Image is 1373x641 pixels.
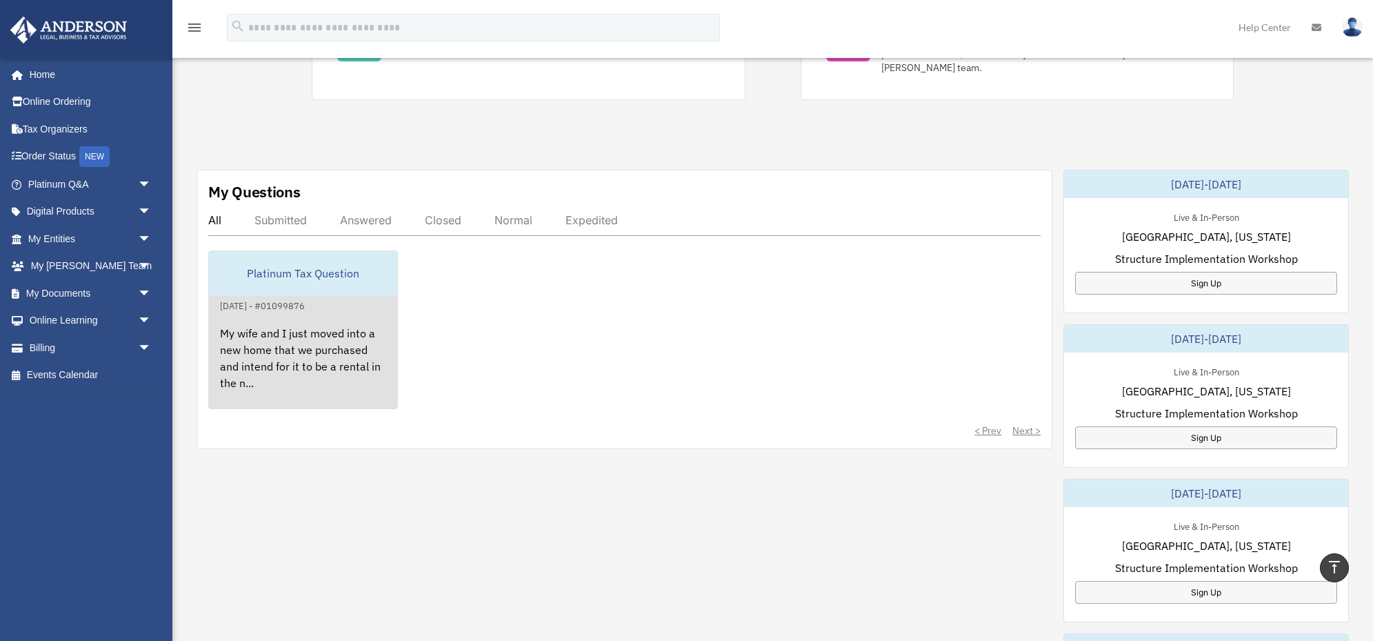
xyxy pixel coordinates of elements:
[1115,560,1298,576] span: Structure Implementation Workshop
[10,115,172,143] a: Tax Organizers
[1320,553,1349,582] a: vertical_align_top
[10,253,172,280] a: My [PERSON_NAME] Teamarrow_drop_down
[10,61,166,88] a: Home
[1115,250,1298,267] span: Structure Implementation Workshop
[1326,559,1343,575] i: vertical_align_top
[138,198,166,226] span: arrow_drop_down
[138,279,166,308] span: arrow_drop_down
[254,213,307,227] div: Submitted
[209,251,397,295] div: Platinum Tax Question
[208,213,221,227] div: All
[186,24,203,36] a: menu
[1122,538,1291,554] span: [GEOGRAPHIC_DATA], [US_STATE]
[10,170,172,198] a: Platinum Q&Aarrow_drop_down
[1075,426,1337,449] a: Sign Up
[138,334,166,362] span: arrow_drop_down
[10,334,172,362] a: Billingarrow_drop_down
[1075,581,1337,604] a: Sign Up
[10,225,172,253] a: My Entitiesarrow_drop_down
[1064,325,1348,353] div: [DATE]-[DATE]
[1163,518,1250,533] div: Live & In-Person
[1342,17,1363,37] img: User Pic
[340,213,392,227] div: Answered
[494,213,532,227] div: Normal
[1075,272,1337,295] a: Sign Up
[186,19,203,36] i: menu
[565,213,618,227] div: Expedited
[425,213,461,227] div: Closed
[209,314,397,422] div: My wife and I just moved into a new home that we purchased and intend for it to be a rental in th...
[10,279,172,307] a: My Documentsarrow_drop_down
[138,253,166,281] span: arrow_drop_down
[1115,405,1298,422] span: Structure Implementation Workshop
[1064,170,1348,198] div: [DATE]-[DATE]
[1064,480,1348,507] div: [DATE]-[DATE]
[208,250,398,409] a: Platinum Tax Question[DATE] - #01099876My wife and I just moved into a new home that we purchased...
[208,181,301,202] div: My Questions
[10,88,172,116] a: Online Ordering
[6,17,131,43] img: Anderson Advisors Platinum Portal
[209,297,316,312] div: [DATE] - #01099876
[138,225,166,253] span: arrow_drop_down
[79,146,110,167] div: NEW
[1163,209,1250,224] div: Live & In-Person
[10,362,172,389] a: Events Calendar
[10,198,172,226] a: Digital Productsarrow_drop_down
[230,19,245,34] i: search
[138,170,166,199] span: arrow_drop_down
[1122,383,1291,400] span: [GEOGRAPHIC_DATA], [US_STATE]
[1122,228,1291,245] span: [GEOGRAPHIC_DATA], [US_STATE]
[10,143,172,171] a: Order StatusNEW
[138,307,166,335] span: arrow_drop_down
[1163,364,1250,378] div: Live & In-Person
[10,307,172,335] a: Online Learningarrow_drop_down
